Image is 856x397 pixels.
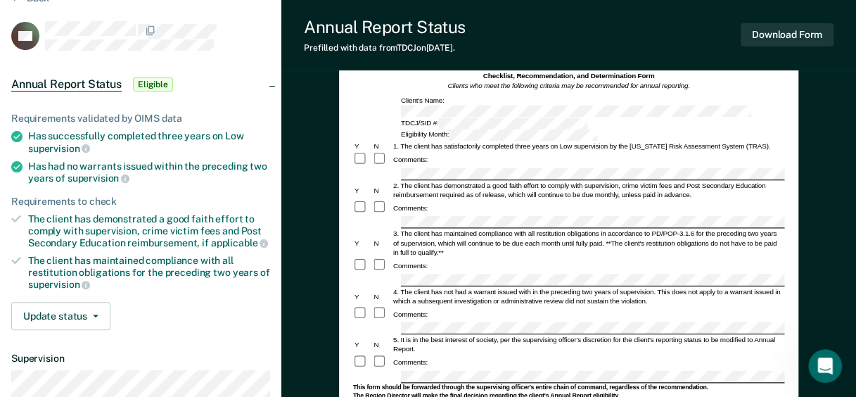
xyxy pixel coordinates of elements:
span: supervision [68,172,129,184]
div: Prefilled with data from TDCJ on [DATE] . [304,43,465,53]
em: Clients who meet the following criteria may be recommended for annual reporting. [447,82,690,90]
div: Has successfully completed three years on Low [28,130,270,154]
div: Comments: [391,203,428,213]
button: Update status [11,302,110,330]
div: Y [352,340,371,349]
div: 3. The client has maintained compliance with all restitution obligations in accordance to PD/POP-... [391,229,784,258]
div: Requirements validated by OIMS data [11,113,270,125]
div: Comments: [391,155,428,164]
div: 4. The client has not had a warrant issued with in the preceding two years of supervision. This d... [391,287,784,305]
div: Annual Report Status [304,17,465,37]
div: N [372,142,391,151]
div: Y [352,292,371,301]
div: Comments: [391,358,428,367]
div: TDCJ/SID #: [399,118,588,130]
dt: Supervision [11,353,270,365]
div: N [372,292,391,301]
div: Comments: [391,261,428,270]
strong: Checklist, Recommendation, and Determination Form [483,72,654,80]
div: Comments: [391,309,428,318]
div: Y [352,186,371,195]
div: N [372,186,391,195]
div: 2. The client has demonstrated a good faith effort to comply with supervision, crime victim fees ... [391,181,784,199]
div: Client's Name: [399,96,784,117]
div: This form should be forwarded through the supervising officer's entire chain of command, regardle... [352,384,784,391]
div: Eligibility Month: [399,130,599,141]
span: Annual Report Status [11,77,122,92]
div: Requirements to check [11,196,270,208]
div: 1. The client has satisfactorily completed three years on Low supervision by the [US_STATE] Risk ... [391,142,784,151]
div: The client has maintained compliance with all restitution obligations for the preceding two years of [28,255,270,291]
div: Has had no warrants issued within the preceding two years of [28,160,270,184]
span: supervision [28,143,90,154]
span: applicable [211,237,268,248]
button: Download Form [741,23,833,46]
div: N [372,340,391,349]
span: supervision [28,279,90,290]
div: Y [352,239,371,248]
div: 5. It is in the best interest of society, per the supervising officer's discretion for the client... [391,336,784,354]
iframe: Intercom live chat [808,349,842,383]
div: N [372,239,391,248]
div: The client has demonstrated a good faith effort to comply with supervision, crime victim fees and... [28,213,270,249]
div: Y [352,142,371,151]
span: Eligible [133,77,173,92]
